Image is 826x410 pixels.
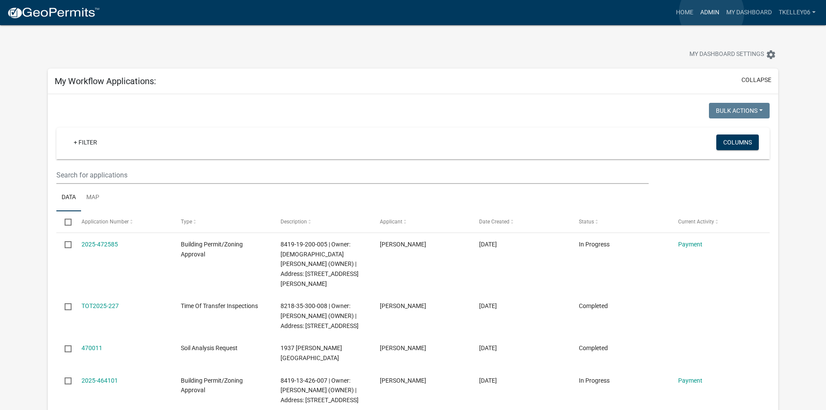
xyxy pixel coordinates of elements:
[181,219,192,225] span: Type
[181,377,243,394] span: Building Permit/Zoning Approval
[673,4,697,21] a: Home
[775,4,819,21] a: Tkelley06
[479,344,497,351] span: 08/27/2025
[678,377,702,384] a: Payment
[571,211,670,232] datatable-header-cell: Status
[479,241,497,248] span: 09/02/2025
[380,241,426,248] span: Tyler Kelley
[709,103,770,118] button: Bulk Actions
[479,302,497,309] span: 08/28/2025
[716,134,759,150] button: Columns
[579,344,608,351] span: Completed
[81,184,104,212] a: Map
[380,302,426,309] span: Tyler Kelley
[173,211,272,232] datatable-header-cell: Type
[380,377,426,384] span: Tyler Kelley
[766,49,776,60] i: settings
[67,134,104,150] a: + Filter
[181,302,258,309] span: Time Of Transfer Inspections
[82,302,119,309] a: TOT2025-227
[181,241,243,258] span: Building Permit/Zoning Approval
[82,377,118,384] a: 2025-464101
[380,344,426,351] span: Tyler Kelley
[697,4,723,21] a: Admin
[281,241,359,287] span: 8419-19-200-005 | Owner: GAY, CINDY ANN (OWNER) | Address: 1937 HART AVE
[281,344,342,361] span: 1937 HART AVE
[55,76,156,86] h5: My Workflow Applications:
[579,241,610,248] span: In Progress
[471,211,570,232] datatable-header-cell: Date Created
[723,4,775,21] a: My Dashboard
[579,302,608,309] span: Completed
[678,219,714,225] span: Current Activity
[281,302,359,329] span: 8218-35-300-008 | Owner: WEHRLE, KEITH (OWNER) | Address: 2641 340TH ST
[56,166,648,184] input: Search for applications
[579,377,610,384] span: In Progress
[682,46,783,63] button: My Dashboard Settingssettings
[272,211,371,232] datatable-header-cell: Description
[670,211,769,232] datatable-header-cell: Current Activity
[479,377,497,384] span: 08/14/2025
[82,344,102,351] a: 470011
[281,377,359,404] span: 8419-13-426-007 | Owner: HUTCHESON, TIMOTHY ROSS (OWNER) | Address: 2169 180TH ST
[579,219,594,225] span: Status
[56,184,81,212] a: Data
[372,211,471,232] datatable-header-cell: Applicant
[741,75,771,85] button: collapse
[181,344,238,351] span: Soil Analysis Request
[82,241,118,248] a: 2025-472585
[380,219,402,225] span: Applicant
[56,211,73,232] datatable-header-cell: Select
[281,219,307,225] span: Description
[73,211,173,232] datatable-header-cell: Application Number
[82,219,129,225] span: Application Number
[678,241,702,248] a: Payment
[479,219,509,225] span: Date Created
[689,49,764,60] span: My Dashboard Settings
